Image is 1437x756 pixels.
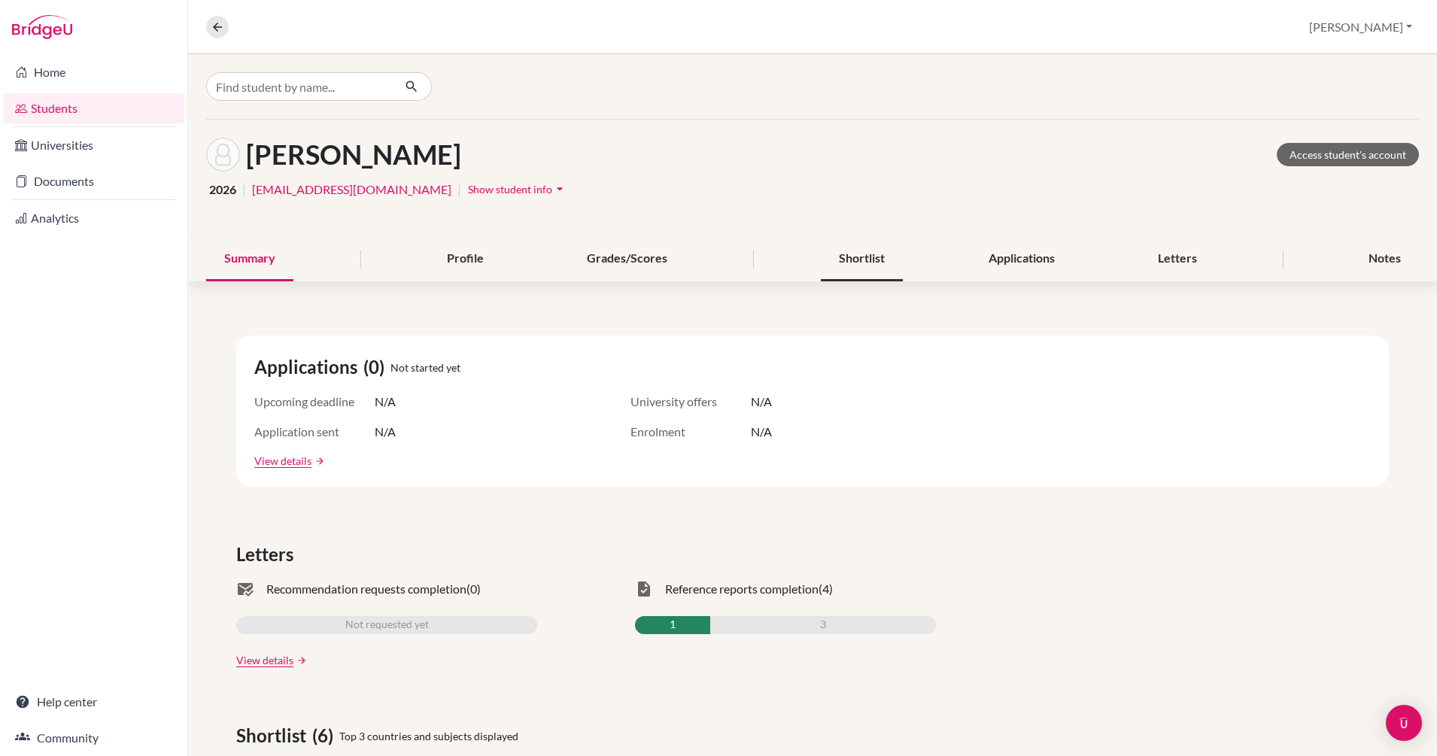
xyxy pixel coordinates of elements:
span: N/A [751,393,772,411]
span: N/A [375,393,396,411]
div: Applications [971,237,1073,281]
span: Show student info [468,183,552,196]
div: Notes [1350,237,1419,281]
img: Bridge-U [12,15,72,39]
span: Shortlist [236,722,312,749]
div: Grades/Scores [569,237,685,281]
a: arrow_forward [311,456,325,466]
h1: [PERSON_NAME] [246,138,461,171]
span: | [457,181,461,199]
span: Not requested yet [345,616,429,634]
span: 3 [820,616,826,634]
span: (6) [312,722,339,749]
a: Students [3,93,184,123]
button: Show student infoarrow_drop_down [467,178,568,201]
div: Profile [429,237,502,281]
span: (0) [466,580,481,598]
span: | [242,181,246,199]
a: Help center [3,687,184,717]
span: (0) [363,354,390,381]
div: Summary [206,237,293,281]
i: arrow_drop_down [552,181,567,196]
span: Upcoming deadline [254,393,375,411]
a: Home [3,57,184,87]
span: University offers [630,393,751,411]
a: Community [3,723,184,753]
div: Letters [1140,237,1215,281]
span: 2026 [209,181,236,199]
a: Documents [3,166,184,196]
span: Top 3 countries and subjects displayed [339,728,518,744]
span: (4) [819,580,833,598]
input: Find student by name... [206,72,393,101]
a: Universities [3,130,184,160]
a: arrow_forward [293,655,307,666]
img: Hoai Thuong Pham's avatar [206,138,240,172]
span: Not started yet [390,360,460,375]
a: Access student's account [1277,143,1419,166]
span: Applications [254,354,363,381]
span: Application sent [254,423,375,441]
a: View details [236,652,293,668]
a: Analytics [3,203,184,233]
span: N/A [375,423,396,441]
span: Letters [236,541,299,568]
a: [EMAIL_ADDRESS][DOMAIN_NAME] [252,181,451,199]
button: [PERSON_NAME] [1302,13,1419,41]
span: Reference reports completion [665,580,819,598]
span: mark_email_read [236,580,254,598]
div: Shortlist [821,237,903,281]
a: View details [254,453,311,469]
div: Open Intercom Messenger [1386,705,1422,741]
span: Recommendation requests completion [266,580,466,598]
span: Enrolment [630,423,751,441]
span: 1 [670,616,676,634]
span: task [635,580,653,598]
span: N/A [751,423,772,441]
